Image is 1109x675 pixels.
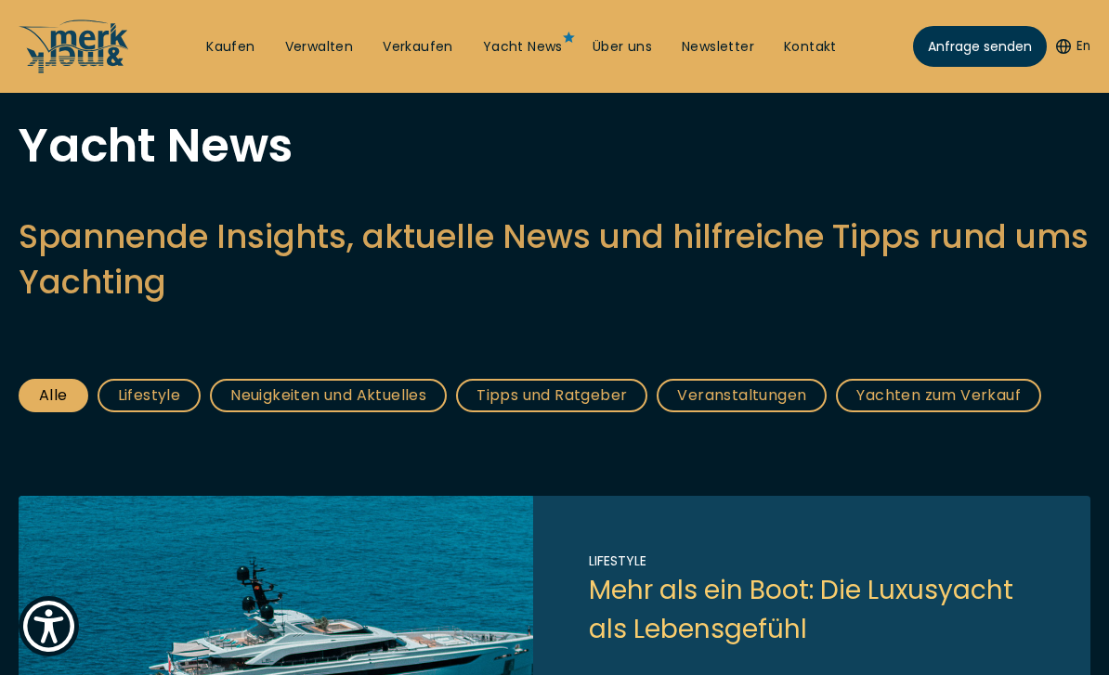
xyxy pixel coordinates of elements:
[206,38,254,57] a: Kaufen
[19,214,1090,305] h2: Spannende Insights, aktuelle News und hilfreiche Tipps rund ums Yachting
[836,379,1041,412] a: Yachten zum Verkauf
[928,37,1032,57] span: Anfrage senden
[98,379,202,412] a: Lifestyle
[19,123,1090,169] h1: Yacht News
[784,38,837,57] a: Kontakt
[682,38,754,57] a: Newsletter
[383,38,453,57] a: Verkaufen
[285,38,354,57] a: Verwalten
[456,379,647,412] a: Tipps und Ratgeber
[1056,37,1090,56] button: En
[19,596,79,656] button: Show Accessibility Preferences
[210,379,447,412] a: Neuigkeiten und Aktuelles
[913,26,1047,67] a: Anfrage senden
[19,379,88,412] a: Alle
[483,38,563,57] a: Yacht News
[593,38,652,57] a: Über uns
[657,379,827,412] a: Veranstaltungen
